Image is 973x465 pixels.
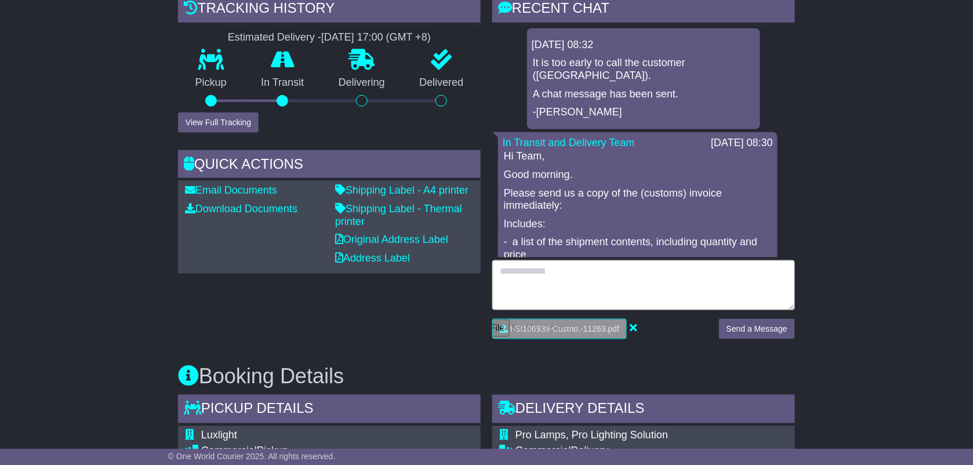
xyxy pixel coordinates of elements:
[533,57,754,82] p: It is too early to call the customer ([GEOGRAPHIC_DATA]).
[503,137,635,148] a: In Transit and Delivery Team
[719,319,795,339] button: Send a Message
[504,236,772,261] p: - a list of the shipment contents, including quantity and price
[201,445,378,458] div: Pickup
[515,445,778,458] div: Delivery
[335,252,410,264] a: Address Label
[335,184,469,196] a: Shipping Label - A4 printer
[504,150,772,163] p: Hi Team,
[201,445,257,457] span: Commercial
[532,39,756,52] div: [DATE] 08:32
[178,31,481,44] div: Estimated Delivery -
[492,395,795,426] div: Delivery Details
[244,77,322,89] p: In Transit
[321,31,431,44] div: [DATE] 17:00 (GMT +8)
[533,106,754,119] p: -[PERSON_NAME]
[711,137,773,150] div: [DATE] 08:30
[515,445,571,457] span: Commercial
[168,452,336,461] span: © One World Courier 2025. All rights reserved.
[515,430,668,441] span: Pro Lamps, Pro Lighting Solution
[335,234,448,245] a: Original Address Label
[504,169,772,181] p: Good morning.
[402,77,481,89] p: Delivered
[321,77,402,89] p: Delivering
[178,77,244,89] p: Pickup
[335,203,462,227] a: Shipping Label - Thermal printer
[185,184,277,196] a: Email Documents
[178,150,481,181] div: Quick Actions
[178,112,259,133] button: View Full Tracking
[201,430,237,441] span: Luxlight
[504,187,772,212] p: Please send us a copy of the (customs) invoice immediately:
[504,218,772,231] p: Includes:
[178,395,481,426] div: Pickup Details
[533,88,754,101] p: A chat message has been sent.
[185,203,297,215] a: Download Documents
[178,365,795,388] h3: Booking Details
